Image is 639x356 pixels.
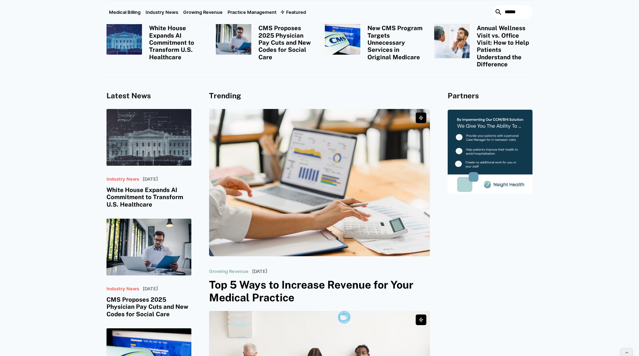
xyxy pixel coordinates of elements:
a: Practice Management [225,0,279,24]
a: Industry NewsNew CMS Program Targets Unnecessary Services in Original Medicare [325,13,424,61]
h3: New CMS Program Targets Unnecessary Services in Original Medicare [367,24,424,61]
p: Industry News [106,176,139,182]
h3: CMS Proposes 2025 Physician Pay Cuts and New Codes for Social Care [106,296,191,318]
p: Industry News [106,286,139,292]
div: Featured [279,0,308,24]
h3: White House Expands AI Commitment to Transform U.S. Healthcare [149,24,205,61]
a: Industry News [143,0,181,24]
a: Industry NewsCMS Proposes 2025 Physician Pay Cuts and New Codes for Social Care [216,13,315,61]
div: Featured [286,9,306,15]
h3: Top 5 Ways to Increase Revenue for Your Medical Practice [209,278,430,304]
h4: Latest News [106,92,191,100]
a: Medical Billing [106,0,143,24]
h3: White House Expands AI Commitment to Transform U.S. Healthcare [106,186,191,208]
p: [DATE] [143,176,158,182]
a: Industry NewsWhite House Expands AI Commitment to Transform U.S. Healthcare [106,13,205,61]
a: Industry News[DATE]CMS Proposes 2025 Physician Pay Cuts and New Codes for Social Care [106,219,191,318]
p: [DATE] [143,286,158,292]
h3: Annual Wellness Visit vs. Office Visit: How to Help Patients Understand the Difference [477,24,533,68]
a: Growing Revenue[DATE]Top 5 Ways to Increase Revenue for Your Medical Practice [209,109,430,311]
a: Industry News[DATE]White House Expands AI Commitment to Transform U.S. Healthcare [106,109,191,208]
p: Growing Revenue [209,269,248,274]
h4: Trending [209,92,430,100]
h4: Partners [448,92,532,100]
p: [DATE] [252,269,267,274]
h3: CMS Proposes 2025 Physician Pay Cuts and New Codes for Social Care [258,24,315,61]
a: Practice ManagementAnnual Wellness Visit vs. Office Visit: How to Help Patients Understand the Di... [434,13,533,68]
a: Growing Revenue [181,0,225,24]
